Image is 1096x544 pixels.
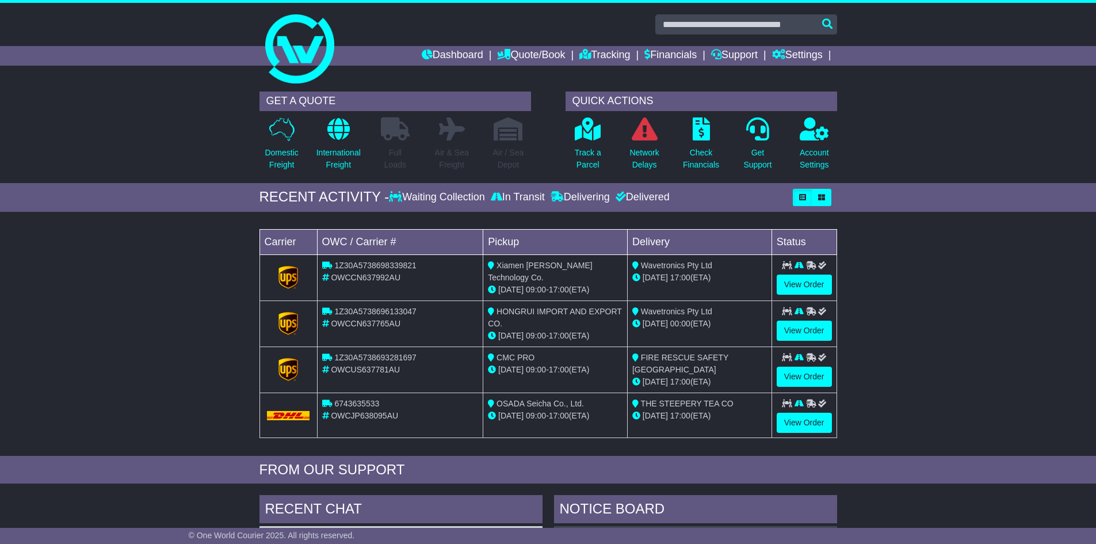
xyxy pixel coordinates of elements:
p: Network Delays [629,147,659,171]
a: GetSupport [743,117,772,177]
p: Track a Parcel [575,147,601,171]
p: Check Financials [683,147,719,171]
p: Air & Sea Freight [435,147,469,171]
a: Quote/Book [497,46,565,66]
p: Air / Sea Depot [493,147,524,171]
img: GetCarrierServiceLogo [278,358,298,381]
span: OWCCN637765AU [331,319,400,328]
span: 17:00 [549,331,569,340]
span: [DATE] [498,331,524,340]
span: 1Z30A5738696133047 [334,307,416,316]
div: (ETA) [632,410,767,422]
div: Delivered [613,191,670,204]
span: 17:00 [670,273,690,282]
span: Xiamen [PERSON_NAME] Technology Co. [488,261,592,282]
span: 6743635533 [334,399,379,408]
img: DHL.png [267,411,310,420]
span: 09:00 [526,331,546,340]
div: - (ETA) [488,284,623,296]
div: RECENT ACTIVITY - [259,189,389,206]
img: GetCarrierServiceLogo [278,266,298,289]
span: CMC PRO [497,353,534,362]
span: 09:00 [526,285,546,294]
span: Wavetronics Pty Ltd [641,307,712,316]
p: Full Loads [381,147,410,171]
td: Delivery [627,229,772,254]
span: [DATE] [643,273,668,282]
span: 1Z30A5738698339821 [334,261,416,270]
span: OWCJP638095AU [331,411,398,420]
div: QUICK ACTIONS [566,92,837,111]
td: Status [772,229,837,254]
a: CheckFinancials [682,117,720,177]
a: Financials [644,46,697,66]
a: DomesticFreight [264,117,299,177]
div: (ETA) [632,272,767,284]
span: [DATE] [643,377,668,386]
a: Track aParcel [574,117,602,177]
span: OWCUS637781AU [331,365,400,374]
span: 17:00 [549,365,569,374]
span: © One World Courier 2025. All rights reserved. [189,531,355,540]
span: 17:00 [549,411,569,420]
span: Wavetronics Pty Ltd [641,261,712,270]
span: [DATE] [643,411,668,420]
span: 17:00 [670,411,690,420]
span: 17:00 [670,377,690,386]
a: Dashboard [422,46,483,66]
p: Account Settings [800,147,829,171]
div: Delivering [548,191,613,204]
a: View Order [777,275,832,295]
span: OWCCN637992AU [331,273,400,282]
div: - (ETA) [488,410,623,422]
div: FROM OUR SUPPORT [259,462,837,478]
span: 09:00 [526,411,546,420]
div: GET A QUOTE [259,92,531,111]
td: OWC / Carrier # [317,229,483,254]
div: (ETA) [632,318,767,330]
div: - (ETA) [488,330,623,342]
span: 09:00 [526,365,546,374]
p: Get Support [743,147,772,171]
div: (ETA) [632,376,767,388]
span: 1Z30A5738693281697 [334,353,416,362]
a: View Order [777,413,832,433]
td: Pickup [483,229,628,254]
span: FIRE RESCUE SAFETY [GEOGRAPHIC_DATA] [632,353,728,374]
a: AccountSettings [799,117,830,177]
span: [DATE] [498,411,524,420]
span: 00:00 [670,319,690,328]
div: - (ETA) [488,364,623,376]
p: Domestic Freight [265,147,298,171]
img: GetCarrierServiceLogo [278,312,298,335]
td: Carrier [259,229,317,254]
a: Settings [772,46,823,66]
div: RECENT CHAT [259,495,543,526]
a: View Order [777,367,832,387]
div: NOTICE BOARD [554,495,837,526]
a: View Order [777,321,832,341]
span: 17:00 [549,285,569,294]
span: HONGRUI IMPORT AND EXPORT CO. [488,307,621,328]
p: International Freight [316,147,361,171]
div: In Transit [488,191,548,204]
span: OSADA Seicha Co., Ltd. [497,399,584,408]
span: THE STEEPERY TEA CO [641,399,734,408]
span: [DATE] [498,365,524,374]
a: Support [711,46,758,66]
div: Waiting Collection [389,191,487,204]
a: InternationalFreight [316,117,361,177]
a: NetworkDelays [629,117,659,177]
span: [DATE] [643,319,668,328]
a: Tracking [579,46,630,66]
span: [DATE] [498,285,524,294]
